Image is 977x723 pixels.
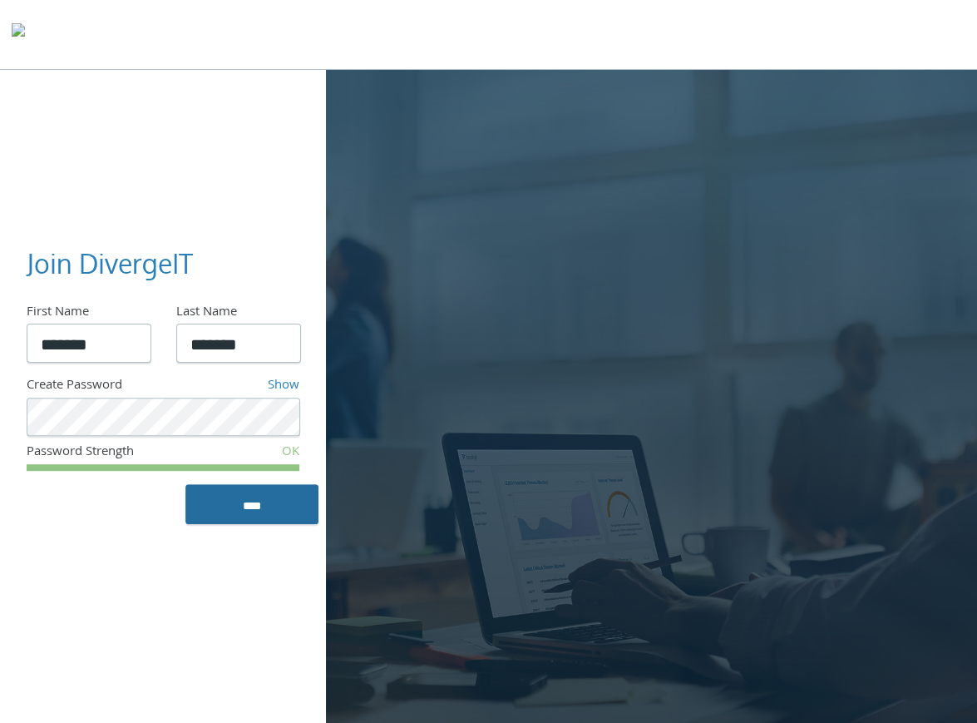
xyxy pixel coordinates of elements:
h3: Join DivergeIT [27,245,286,283]
div: Password Strength [27,443,208,464]
div: Create Password [27,376,195,398]
div: OK [208,443,299,464]
a: Show [268,375,299,397]
img: todyl-logo-dark.svg [12,17,25,51]
div: First Name [27,303,150,324]
div: Last Name [176,303,299,324]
